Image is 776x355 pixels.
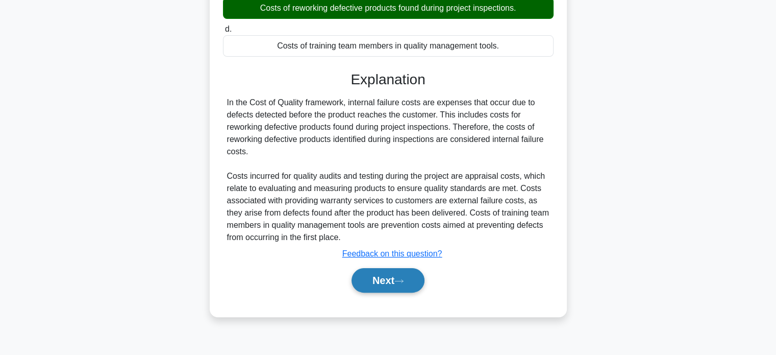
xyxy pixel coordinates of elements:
[227,97,549,244] div: In the Cost of Quality framework, internal failure costs are expenses that occur due to defects d...
[352,268,424,293] button: Next
[229,71,547,88] h3: Explanation
[342,249,442,258] a: Feedback on this question?
[225,25,232,33] span: d.
[223,35,554,57] div: Costs of training team members in quality management tools.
